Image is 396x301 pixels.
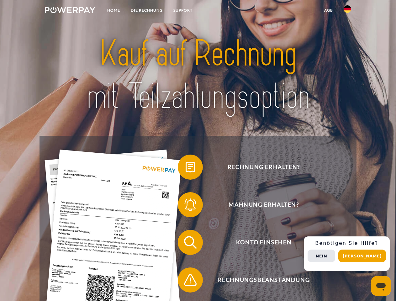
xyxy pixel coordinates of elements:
a: agb [319,5,338,16]
button: Rechnungsbeanstandung [178,267,341,293]
span: Konto einsehen [187,230,341,255]
img: qb_bill.svg [182,159,198,175]
button: Nein [308,250,335,262]
a: SUPPORT [168,5,198,16]
button: [PERSON_NAME] [338,250,386,262]
img: qb_warning.svg [182,272,198,288]
img: title-powerpay_de.svg [60,30,336,120]
span: Mahnung erhalten? [187,192,341,217]
span: Rechnung erhalten? [187,155,341,180]
button: Rechnung erhalten? [178,155,341,180]
img: qb_search.svg [182,235,198,250]
span: Rechnungsbeanstandung [187,267,341,293]
div: Schnellhilfe [304,236,390,271]
img: qb_bell.svg [182,197,198,213]
a: Home [102,5,125,16]
h3: Benötigen Sie Hilfe? [308,240,386,246]
iframe: Schaltfläche zum Öffnen des Messaging-Fensters [371,276,391,296]
button: Mahnung erhalten? [178,192,341,217]
img: logo-powerpay-white.svg [45,7,95,13]
button: Konto einsehen [178,230,341,255]
img: de [344,5,351,13]
a: DIE RECHNUNG [125,5,168,16]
